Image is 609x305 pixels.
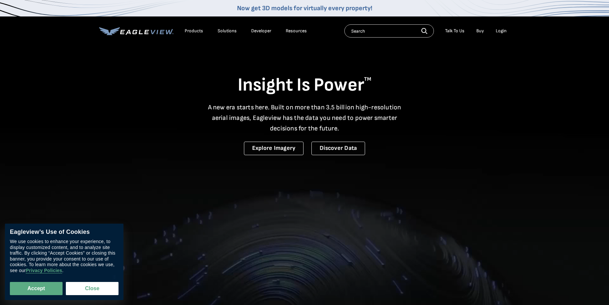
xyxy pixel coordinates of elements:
[237,4,372,12] a: Now get 3D models for virtually every property!
[286,28,307,34] div: Resources
[244,142,304,155] a: Explore Imagery
[66,282,119,295] button: Close
[496,28,507,34] div: Login
[445,28,464,34] div: Talk To Us
[10,239,119,274] div: We use cookies to enhance your experience, to display customized content, and to analyze site tra...
[476,28,484,34] a: Buy
[99,74,510,97] h1: Insight Is Power
[204,102,405,134] p: A new era starts here. Built on more than 3.5 billion high-resolution aerial images, Eagleview ha...
[185,28,203,34] div: Products
[218,28,237,34] div: Solutions
[251,28,271,34] a: Developer
[10,282,63,295] button: Accept
[10,229,119,236] div: Eagleview’s Use of Cookies
[311,142,365,155] a: Discover Data
[26,268,62,274] a: Privacy Policies
[344,24,434,38] input: Search
[364,76,371,82] sup: TM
